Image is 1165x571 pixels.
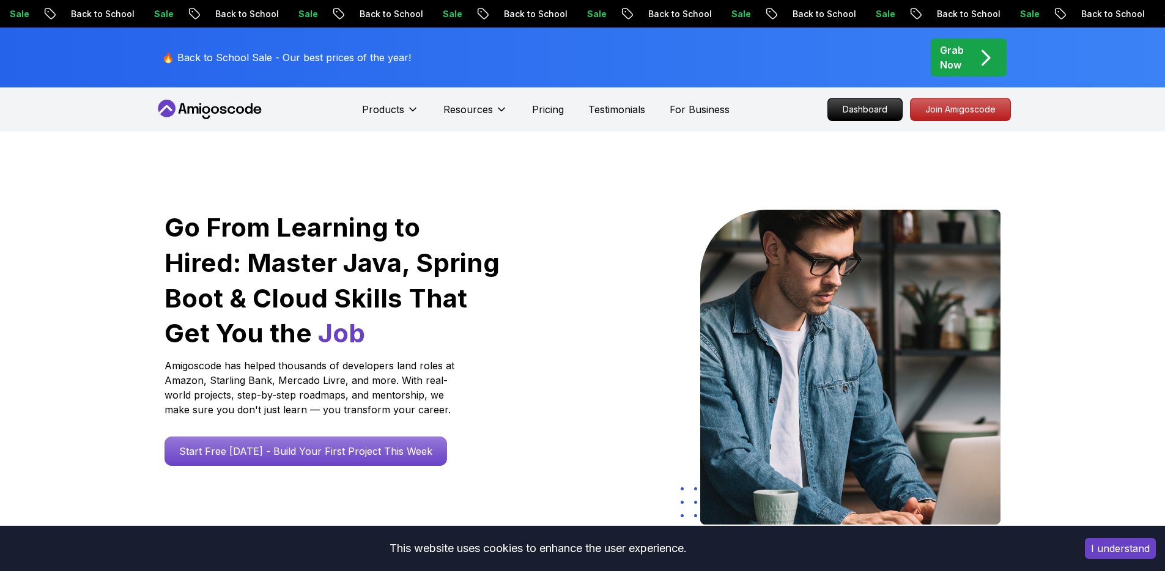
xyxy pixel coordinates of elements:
p: Back to School [637,8,720,20]
p: Products [362,102,404,117]
p: Back to School [782,8,865,20]
a: Pricing [532,102,564,117]
a: Dashboard [827,98,903,121]
p: Back to School [60,8,143,20]
span: Job [318,317,365,348]
p: Dashboard [828,98,902,120]
h1: Go From Learning to Hired: Master Java, Spring Boot & Cloud Skills That Get You the [165,210,501,351]
p: Sale [720,8,760,20]
p: Grab Now [940,43,964,72]
img: hero [700,210,1000,525]
p: Sale [865,8,904,20]
p: Back to School [204,8,287,20]
p: Back to School [926,8,1009,20]
div: This website uses cookies to enhance the user experience. [9,535,1067,562]
button: Products [362,102,419,127]
a: Start Free [DATE] - Build Your First Project This Week [165,437,447,466]
button: Resources [443,102,508,127]
a: Testimonials [588,102,645,117]
p: 🔥 Back to School Sale - Our best prices of the year! [162,50,411,65]
p: Sale [143,8,182,20]
p: Sale [576,8,615,20]
p: Sale [287,8,327,20]
p: Resources [443,102,493,117]
a: For Business [670,102,730,117]
p: Back to School [1070,8,1153,20]
p: Back to School [349,8,432,20]
button: Accept cookies [1085,538,1156,559]
p: Sale [1009,8,1048,20]
p: Sale [432,8,471,20]
p: Amigoscode has helped thousands of developers land roles at Amazon, Starling Bank, Mercado Livre,... [165,358,458,417]
p: Join Amigoscode [911,98,1010,120]
p: Back to School [493,8,576,20]
a: Join Amigoscode [910,98,1011,121]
